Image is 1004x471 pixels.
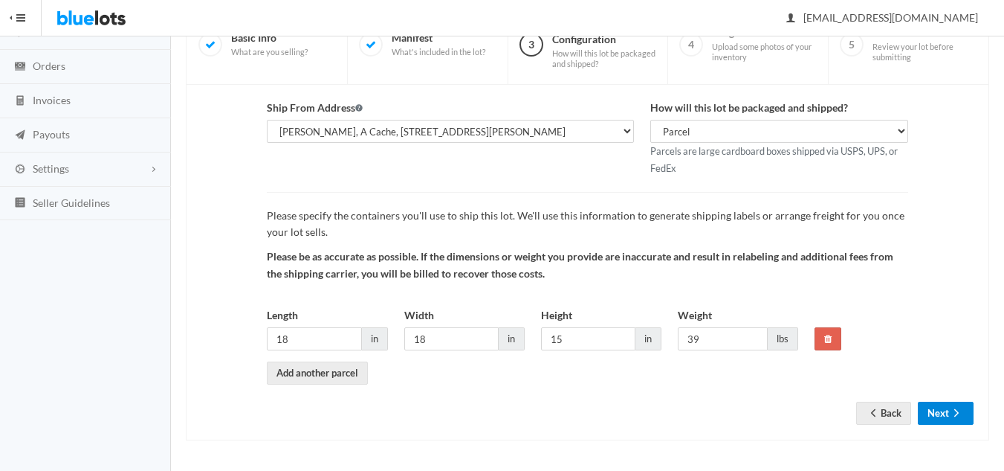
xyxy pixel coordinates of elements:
[872,26,977,62] span: Preview
[783,12,798,26] ion-icon: person
[552,48,656,68] span: How will this lot be packaged and shipped?
[918,402,974,425] button: Nextarrow forward
[362,327,388,350] span: in
[712,26,816,62] span: Images
[499,327,525,350] span: in
[392,31,485,57] span: Manifest
[33,94,71,106] span: Invoices
[231,31,308,57] span: Basic Info
[679,33,703,57] span: 4
[13,196,27,211] ion-icon: list box
[635,327,661,350] span: in
[33,25,74,38] span: Auctions
[267,307,298,324] label: Length
[650,145,898,174] small: Parcels are large cardboard boxes shipped via USPS, UPS, or FedEx
[33,196,110,209] span: Seller Guidelines
[768,327,798,350] span: lbs
[650,100,848,117] label: How will this lot be packaged and shipped?
[552,20,656,69] span: Shipping Configuration
[267,250,893,280] strong: Please be as accurate as possible. If the dimensions or weight you provide are inaccurate and res...
[267,362,368,385] a: Add another parcel
[33,60,65,72] span: Orders
[33,162,69,175] span: Settings
[404,307,434,324] label: Width
[872,42,977,62] span: Review your lot before submitting
[13,94,27,109] ion-icon: calculator
[519,33,543,57] span: 3
[541,307,572,324] label: Height
[678,307,712,324] label: Weight
[712,42,816,62] span: Upload some photos of your inventory
[267,208,907,241] p: Please specify the containers you'll use to ship this lot. We'll use this information to generate...
[856,402,911,425] a: arrow backBack
[13,60,27,74] ion-icon: cash
[13,26,27,40] ion-icon: flash
[840,33,864,57] span: 5
[13,163,27,177] ion-icon: cog
[866,407,881,421] ion-icon: arrow back
[949,407,964,421] ion-icon: arrow forward
[787,11,978,24] span: [EMAIL_ADDRESS][DOMAIN_NAME]
[231,47,308,57] span: What are you selling?
[13,129,27,143] ion-icon: paper plane
[33,128,70,141] span: Payouts
[392,47,485,57] span: What's included in the lot?
[267,100,363,117] label: Ship From Address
